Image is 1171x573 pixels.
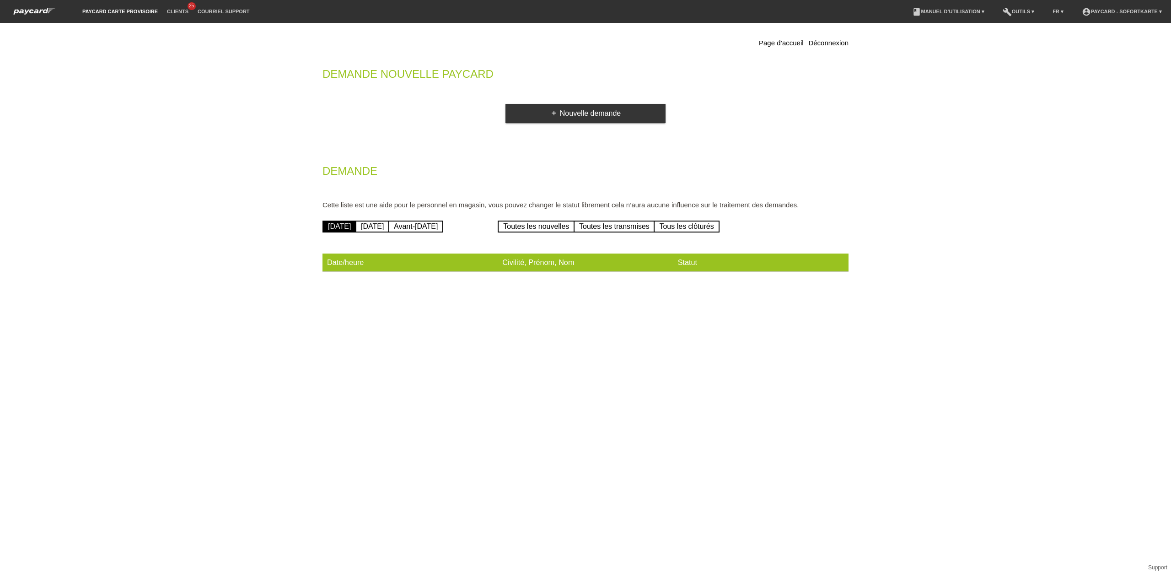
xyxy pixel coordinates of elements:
a: Page d’accueil [759,39,804,47]
img: paycard Sofortkarte [9,6,59,16]
a: account_circlepaycard - Sofortkarte ▾ [1077,9,1166,14]
th: Civilité, Prénom, Nom [498,254,673,272]
h2: Demande [322,167,849,180]
a: addNouvelle demande [505,104,666,123]
a: Tous les clôturés [654,221,719,232]
a: Clients [162,9,193,14]
i: book [912,7,921,16]
i: account_circle [1082,7,1091,16]
a: Avant-[DATE] [388,221,443,232]
i: add [550,109,558,117]
p: Cette liste est une aide pour le personnel en magasin, vous pouvez changer le statut librement ce... [322,201,849,209]
a: Support [1148,564,1167,571]
a: paycard Sofortkarte [9,11,59,17]
th: Date/heure [322,254,498,272]
a: paycard carte provisoire [78,9,162,14]
a: Toutes les transmises [574,221,655,232]
h2: Demande nouvelle Paycard [322,70,849,83]
a: Toutes les nouvelles [498,221,575,232]
a: bookManuel d’utilisation ▾ [908,9,989,14]
a: FR ▾ [1048,9,1068,14]
span: 25 [188,2,196,10]
a: Déconnexion [808,39,849,47]
a: [DATE] [322,221,356,232]
a: [DATE] [355,221,389,232]
th: Statut [673,254,849,272]
i: build [1003,7,1012,16]
a: buildOutils ▾ [998,9,1039,14]
a: Courriel Support [193,9,254,14]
